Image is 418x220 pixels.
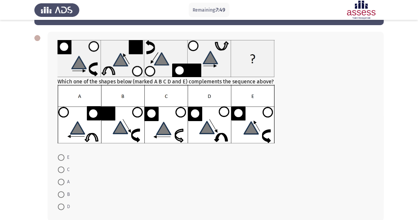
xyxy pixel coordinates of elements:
span: C [64,166,70,174]
p: Remaining: [193,6,225,14]
span: A [64,178,70,186]
span: D [64,203,70,211]
span: B [64,191,70,198]
span: E [64,154,69,161]
img: UkFYYV8wODFfQS5wbmcxNjkxMzA1MzI5NDQ5.png [57,40,275,77]
div: Which one of the shapes below (marked A B C D and E) complements the sequence above? [57,40,374,145]
span: 7:49 [216,7,225,13]
img: UkFYYV8wODFfQi5wbmcxNjkxMzIzOTA4NDc5.png [57,85,275,143]
img: Assess Talent Management logo [34,1,79,19]
img: Assessment logo of ASSESS Focus 4 Module Assessment (EN/AR) (Advanced - IB) [339,1,384,19]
